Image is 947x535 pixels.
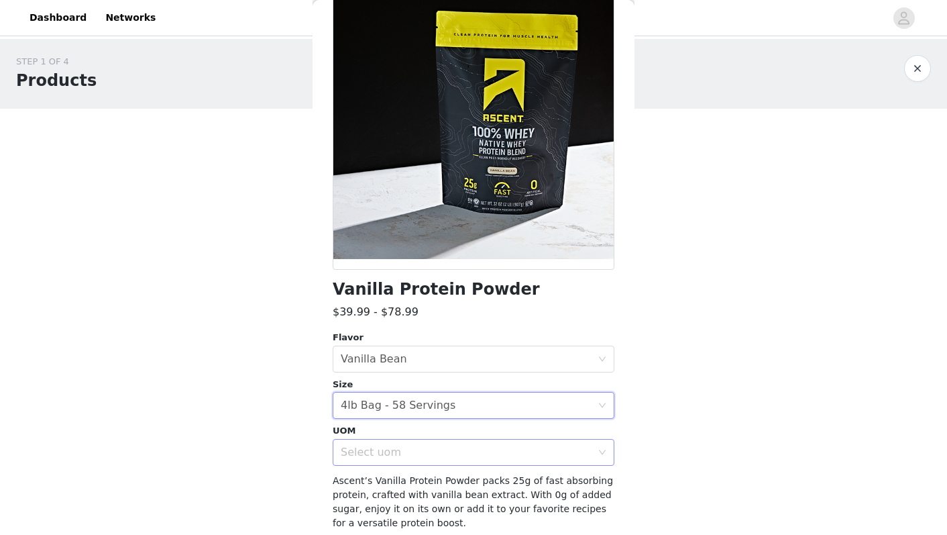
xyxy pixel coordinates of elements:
[333,475,613,528] span: Ascent’s Vanilla Protein Powder packs 25g of fast absorbing protein, crafted with vanilla bean ex...
[16,68,97,93] h1: Products
[341,446,592,459] div: Select uom
[333,281,540,299] h1: Vanilla Protein Powder
[333,378,614,391] div: Size
[341,393,455,418] div: 4lb Bag - 58 Servings
[97,3,164,33] a: Networks
[897,7,910,29] div: avatar
[333,424,614,438] div: UOM
[333,331,614,344] div: Flavor
[21,3,95,33] a: Dashboard
[16,55,97,68] div: STEP 1 OF 4
[333,304,419,320] h3: $39.99 - $78.99
[598,448,606,458] i: icon: down
[341,346,407,372] div: Vanilla Bean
